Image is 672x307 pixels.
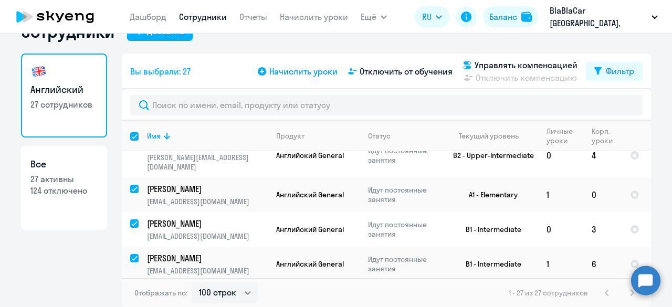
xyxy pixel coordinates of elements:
[280,12,348,22] a: Начислить уроки
[130,65,191,78] span: Вы выбрали: 27
[459,131,519,141] div: Текущий уровень
[147,131,267,141] div: Имя
[147,153,267,172] p: [PERSON_NAME][EMAIL_ADDRESS][DOMAIN_NAME]
[147,218,266,229] p: [PERSON_NAME]
[368,220,440,239] p: Идут постоянные занятия
[538,133,583,177] td: 0
[415,6,449,27] button: RU
[147,266,267,276] p: [EMAIL_ADDRESS][DOMAIN_NAME]
[21,146,107,230] a: Все27 активны124 отключено
[483,6,538,27] button: Балансbalance
[147,252,266,264] p: [PERSON_NAME]
[583,212,622,247] td: 3
[130,94,643,115] input: Поиск по имени, email, продукту или статусу
[475,59,577,71] span: Управлять компенсацией
[147,218,267,229] a: [PERSON_NAME]
[440,247,538,281] td: B1 - Intermediate
[147,231,267,241] p: [EMAIL_ADDRESS][DOMAIN_NAME]
[30,173,98,185] p: 27 активны
[179,12,227,22] a: Сотрудники
[440,177,538,212] td: A1 - Elementary
[361,6,387,27] button: Ещё
[147,197,267,206] p: [EMAIL_ADDRESS][DOMAIN_NAME]
[440,212,538,247] td: B1 - Intermediate
[147,183,266,195] p: [PERSON_NAME]
[30,63,47,80] img: english
[134,288,187,298] span: Отображать по:
[550,4,647,29] p: BlaBlaCar [GEOGRAPHIC_DATA], [GEOGRAPHIC_DATA], ООО
[422,10,432,23] span: RU
[269,65,338,78] span: Начислить уроки
[547,126,583,145] div: Личные уроки
[147,183,267,195] a: [PERSON_NAME]
[276,131,304,141] div: Продукт
[592,126,621,145] div: Корп. уроки
[368,255,440,273] p: Идут постоянные занятия
[521,12,532,22] img: balance
[30,83,98,97] h3: Английский
[30,157,98,171] h3: Все
[538,247,583,281] td: 1
[276,151,344,160] span: Английский General
[30,185,98,196] p: 124 отключено
[130,12,166,22] a: Дашборд
[21,54,107,137] a: Английский27 сотрудников
[440,133,538,177] td: B2 - Upper-Intermediate
[606,65,634,77] div: Фильтр
[147,131,161,141] div: Имя
[449,131,538,141] div: Текущий уровень
[583,133,622,177] td: 4
[239,12,267,22] a: Отчеты
[544,4,663,29] button: BlaBlaCar [GEOGRAPHIC_DATA], [GEOGRAPHIC_DATA], ООО
[360,65,453,78] span: Отключить от обучения
[147,252,267,264] a: [PERSON_NAME]
[586,62,643,81] button: Фильтр
[368,131,391,141] div: Статус
[276,190,344,199] span: Английский General
[509,288,588,298] span: 1 - 27 из 27 сотрудников
[583,247,622,281] td: 6
[276,225,344,234] span: Английский General
[368,146,440,165] p: Идут постоянные занятия
[489,10,517,23] div: Баланс
[276,259,344,269] span: Английский General
[368,185,440,204] p: Идут постоянные занятия
[538,177,583,212] td: 1
[583,177,622,212] td: 0
[30,99,98,110] p: 27 сотрудников
[538,212,583,247] td: 0
[361,10,376,23] span: Ещё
